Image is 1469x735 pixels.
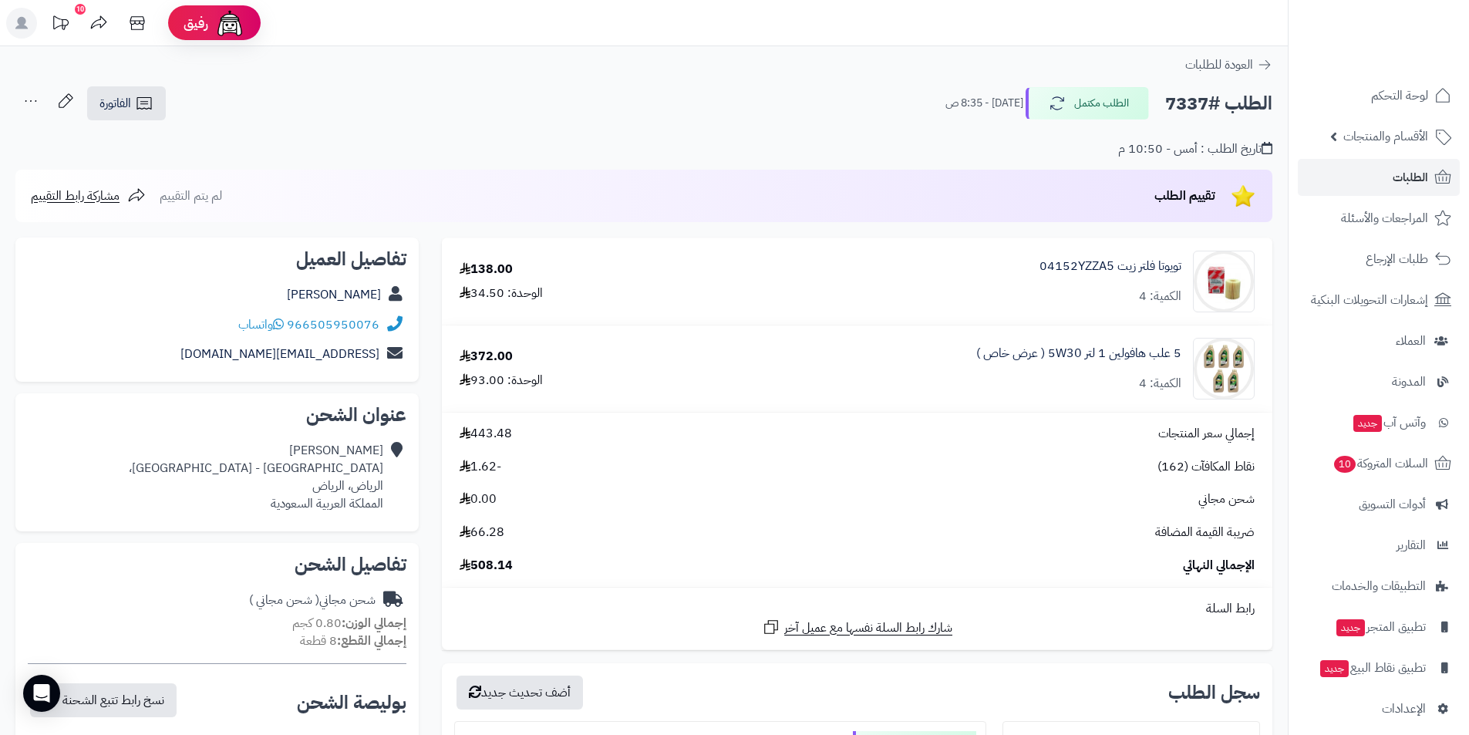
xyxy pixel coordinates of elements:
h2: الطلب #7337 [1165,88,1272,120]
span: نقاط المكافآت (162) [1157,458,1255,476]
span: المدونة [1392,371,1426,393]
a: الإعدادات [1298,690,1460,727]
small: 8 قطعة [300,632,406,650]
div: [PERSON_NAME] [GEOGRAPHIC_DATA] - [GEOGRAPHIC_DATA]، الرياض، الرياض المملكة العربية السعودية [129,442,383,512]
span: التقارير [1397,534,1426,556]
span: إشعارات التحويلات البنكية [1311,289,1428,311]
span: 443.48 [460,425,512,443]
strong: إجمالي القطع: [337,632,406,650]
span: تطبيق المتجر [1335,616,1426,638]
div: الوحدة: 93.00 [460,372,543,389]
a: التطبيقات والخدمات [1298,568,1460,605]
span: الفاتورة [99,94,131,113]
button: أضف تحديث جديد [457,676,583,710]
button: الطلب مكتمل [1026,87,1149,120]
div: رابط السلة [448,600,1266,618]
div: Open Intercom Messenger [23,675,60,712]
a: أدوات التسويق [1298,486,1460,523]
a: لوحة التحكم [1298,77,1460,114]
a: العملاء [1298,322,1460,359]
span: الإعدادات [1382,698,1426,720]
div: الكمية: 4 [1139,375,1181,393]
img: logo-2.png [1364,18,1454,50]
a: [PERSON_NAME] [287,285,381,304]
span: ضريبة القيمة المضافة [1155,524,1255,541]
a: وآتس آبجديد [1298,404,1460,441]
a: الطلبات [1298,159,1460,196]
span: لوحة التحكم [1371,85,1428,106]
img: ai-face.png [214,8,245,39]
a: العودة للطلبات [1185,56,1272,74]
span: الإجمالي النهائي [1183,557,1255,575]
span: -1.62 [460,458,501,476]
a: تطبيق نقاط البيعجديد [1298,649,1460,686]
a: [EMAIL_ADDRESS][DOMAIN_NAME] [180,345,379,363]
div: 372.00 [460,348,513,366]
span: 0.00 [460,491,497,508]
div: الوحدة: 34.50 [460,285,543,302]
span: شارك رابط السلة نفسها مع عميل آخر [784,619,952,637]
a: المدونة [1298,363,1460,400]
h2: عنوان الشحن [28,406,406,424]
span: طلبات الإرجاع [1366,248,1428,270]
span: العملاء [1396,330,1426,352]
span: التطبيقات والخدمات [1332,575,1426,597]
span: 66.28 [460,524,504,541]
div: تاريخ الطلب : أمس - 10:50 م [1118,140,1272,158]
span: جديد [1353,415,1382,432]
h2: تفاصيل العميل [28,250,406,268]
small: 0.80 كجم [292,614,406,632]
span: لم يتم التقييم [160,187,222,205]
a: تويوتا فلتر زيت 04152YZZA5 [1039,258,1181,275]
span: 10 [1333,455,1357,474]
span: جديد [1336,619,1365,636]
a: الفاتورة [87,86,166,120]
span: إجمالي سعر المنتجات [1158,425,1255,443]
a: إشعارات التحويلات البنكية [1298,282,1460,319]
span: أدوات التسويق [1359,494,1426,515]
span: الأقسام والمنتجات [1343,126,1428,147]
span: العودة للطلبات [1185,56,1253,74]
a: تحديثات المنصة [41,8,79,42]
a: شارك رابط السلة نفسها مع عميل آخر [762,618,952,637]
a: المراجعات والأسئلة [1298,200,1460,237]
span: تقييم الطلب [1154,187,1215,205]
a: تطبيق المتجرجديد [1298,609,1460,646]
span: مشاركة رابط التقييم [31,187,120,205]
span: 508.14 [460,557,513,575]
img: 1695143624-Untitled%20design%20(15)-90x90.png [1194,338,1254,400]
div: 10 [75,4,86,15]
span: تطبيق نقاط البيع [1319,657,1426,679]
span: ( شحن مجاني ) [249,591,319,609]
span: رفيق [184,14,208,32]
h2: تفاصيل الشحن [28,555,406,574]
a: 5 علب هافولين 1 لتر 5W30 ( عرض خاص ) [976,345,1181,362]
span: المراجعات والأسئلة [1341,207,1428,229]
h3: سجل الطلب [1168,683,1260,702]
div: 138.00 [460,261,513,278]
small: [DATE] - 8:35 ص [945,96,1023,111]
span: الطلبات [1393,167,1428,188]
span: جديد [1320,660,1349,677]
div: شحن مجاني [249,592,376,609]
a: 966505950076 [287,315,379,334]
span: وآتس آب [1352,412,1426,433]
img: A5-90x90.jpg [1194,251,1254,312]
span: نسخ رابط تتبع الشحنة [62,691,164,710]
a: التقارير [1298,527,1460,564]
a: طلبات الإرجاع [1298,241,1460,278]
button: نسخ رابط تتبع الشحنة [30,683,177,717]
a: مشاركة رابط التقييم [31,187,146,205]
span: السلات المتروكة [1333,453,1428,474]
h2: بوليصة الشحن [297,693,406,712]
a: السلات المتروكة10 [1298,445,1460,482]
div: الكمية: 4 [1139,288,1181,305]
a: واتساب [238,315,284,334]
strong: إجمالي الوزن: [342,614,406,632]
span: شحن مجاني [1198,491,1255,508]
